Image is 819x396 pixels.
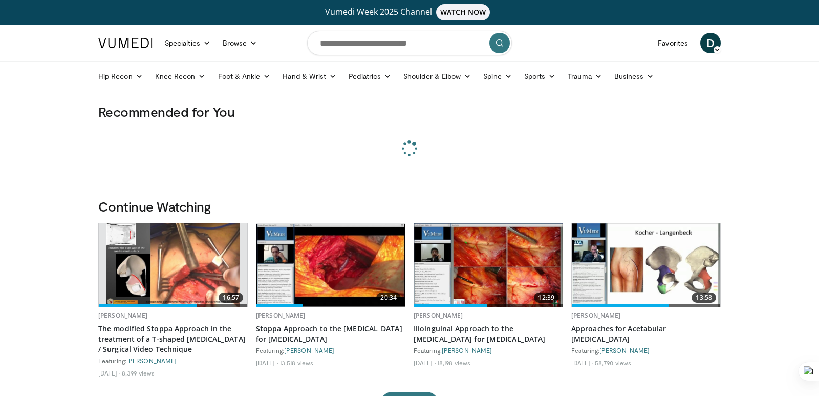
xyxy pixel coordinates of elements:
div: Featuring: [256,346,405,355]
li: [DATE] [571,359,593,367]
a: 16:57 [99,223,247,307]
a: [PERSON_NAME] [442,347,492,354]
a: 20:34 [256,223,405,307]
a: Browse [217,33,264,53]
a: The modified Stoppa Approach in the treatment of a T-shaped [MEDICAL_DATA] / Surgical Video Techn... [98,324,248,355]
a: Favorites [652,33,694,53]
div: Featuring: [571,346,721,355]
li: 13,518 views [279,359,313,367]
a: Foot & Ankle [212,66,277,87]
a: [PERSON_NAME] [126,357,177,364]
li: [DATE] [256,359,278,367]
span: 12:39 [534,293,558,303]
li: 58,790 views [595,359,631,367]
a: 12:39 [414,223,563,307]
a: Trauma [562,66,608,87]
a: D [700,33,721,53]
span: WATCH NOW [436,4,490,20]
span: 16:57 [219,293,243,303]
a: [PERSON_NAME] [284,347,334,354]
a: Hip Recon [92,66,149,87]
a: [PERSON_NAME] [414,311,463,320]
li: 8,399 views [122,369,155,377]
li: [DATE] [98,369,120,377]
a: Vumedi Week 2025 ChannelWATCH NOW [100,4,719,20]
div: Featuring: [414,346,563,355]
img: 458bf282-04fa-4e8b-b6c2-1a2eee94a4aa.620x360_q85_upscale.jpg [256,224,405,306]
input: Search topics, interventions [307,31,512,55]
a: [PERSON_NAME] [256,311,306,320]
a: 13:58 [572,223,720,307]
a: [PERSON_NAME] [599,347,650,354]
h3: Recommended for You [98,103,721,120]
a: Knee Recon [149,66,212,87]
a: Ilioinguinal Approach to the [MEDICAL_DATA] for [MEDICAL_DATA] [414,324,563,344]
a: Business [608,66,660,87]
a: Sports [518,66,562,87]
div: Featuring: [98,357,248,365]
span: 20:34 [376,293,401,303]
img: VuMedi Logo [98,38,153,48]
a: [PERSON_NAME] [98,311,148,320]
a: Shoulder & Elbow [397,66,477,87]
img: 5f823e43-eb77-4177-af56-2c12dceec9c2.620x360_q85_upscale.jpg [414,223,563,307]
a: Approaches for Acetabular [MEDICAL_DATA] [571,324,721,344]
li: [DATE] [414,359,436,367]
a: Spine [477,66,518,87]
img: 289877_0000_1.png.620x360_q85_upscale.jpg [572,223,720,307]
a: Hand & Wrist [276,66,342,87]
span: 13:58 [692,293,716,303]
li: 18,198 views [437,359,470,367]
a: [PERSON_NAME] [571,311,621,320]
a: Specialties [159,33,217,53]
a: Stoppa Approach to the [MEDICAL_DATA] for [MEDICAL_DATA] [256,324,405,344]
a: Pediatrics [342,66,397,87]
h3: Continue Watching [98,198,721,215]
img: 9458c03b-fc20-474e-bcb8-9610b7dd034a.620x360_q85_upscale.jpg [106,223,240,307]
